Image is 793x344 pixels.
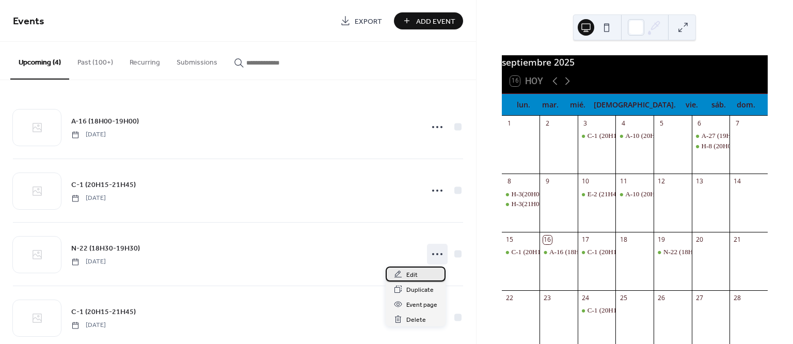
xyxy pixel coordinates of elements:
[505,293,514,302] div: 22
[71,243,140,254] span: N-22 (18H30-19H30)
[705,94,732,115] div: sáb.
[10,42,69,80] button: Upcoming (4)
[657,177,666,186] div: 12
[502,55,768,69] div: septiembre 2025
[71,306,136,318] a: C-1 (20H15-21H45)
[511,199,565,209] div: H-3(21H00-22H00)
[540,247,578,257] div: A-16 (18H00-19H00)
[702,131,761,140] div: A-27 (19H00-20H00)
[69,42,121,79] button: Past (100+)
[510,94,537,115] div: lun.
[71,115,139,127] a: A-16 (18H00-19H00)
[406,300,437,310] span: Event page
[657,293,666,302] div: 26
[615,190,654,199] div: A-10 (20H30-22H00)
[543,119,552,128] div: 2
[505,119,514,128] div: 1
[733,94,759,115] div: dom.
[416,16,455,27] span: Add Event
[619,177,628,186] div: 11
[543,236,552,244] div: 16
[615,131,654,140] div: A-10 (20H30-22H00)
[543,177,552,186] div: 9
[406,315,426,325] span: Delete
[537,94,564,115] div: mar.
[578,247,616,257] div: C-1 (20H15-21H45)
[692,131,730,140] div: A-27 (19H00-20H00)
[406,285,434,295] span: Duplicate
[578,190,616,199] div: E-2 (21H45-22H45)
[625,190,685,199] div: A-10 (20H30-22H00)
[695,119,704,128] div: 6
[733,177,742,186] div: 14
[71,307,136,318] span: C-1 (20H15-21H45)
[625,131,685,140] div: A-10 (20H30-22H00)
[619,293,628,302] div: 25
[502,247,540,257] div: C-1 (20H15-21H45)
[505,177,514,186] div: 8
[695,293,704,302] div: 27
[71,242,140,254] a: N-22 (18H30-19H30)
[71,179,136,191] a: C-1 (20H15-21H45)
[406,270,418,280] span: Edit
[588,306,643,315] div: C-1 (20H15-21H45)
[695,177,704,186] div: 13
[692,142,730,151] div: H-8 (20H00-21H00)
[733,293,742,302] div: 28
[71,257,106,267] span: [DATE]
[71,116,139,127] span: A-16 (18H00-19H00)
[702,142,758,151] div: H-8 (20H00-21H00)
[578,306,616,315] div: C-1 (20H15-21H45)
[511,247,567,257] div: C-1 (20H15-21H45)
[619,119,628,128] div: 4
[505,236,514,244] div: 15
[657,236,666,244] div: 19
[588,131,643,140] div: C-1 (20H15-21H45)
[502,190,540,199] div: H-3(20H00-21H00)
[549,247,609,257] div: A-16 (18H00-19H00)
[394,12,463,29] button: Add Event
[678,94,705,115] div: vie.
[733,119,742,128] div: 7
[355,16,382,27] span: Export
[578,131,616,140] div: C-1 (20H15-21H45)
[619,236,628,244] div: 18
[581,236,590,244] div: 17
[591,94,678,115] div: [DEMOGRAPHIC_DATA].
[121,42,168,79] button: Recurring
[654,247,692,257] div: N-22 (18H30-19H30)
[695,236,704,244] div: 20
[733,236,742,244] div: 21
[71,194,106,203] span: [DATE]
[564,94,591,115] div: mié.
[663,247,723,257] div: N-22 (18H30-19H30)
[588,247,643,257] div: C-1 (20H15-21H45)
[332,12,390,29] a: Export
[511,190,565,199] div: H-3(20H00-21H00)
[71,130,106,139] span: [DATE]
[168,42,226,79] button: Submissions
[71,321,106,330] span: [DATE]
[502,199,540,209] div: H-3(21H00-22H00)
[543,293,552,302] div: 23
[581,177,590,186] div: 10
[71,180,136,191] span: C-1 (20H15-21H45)
[657,119,666,128] div: 5
[588,190,643,199] div: E-2 (21H45-22H45)
[581,293,590,302] div: 24
[581,119,590,128] div: 3
[13,11,44,32] span: Events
